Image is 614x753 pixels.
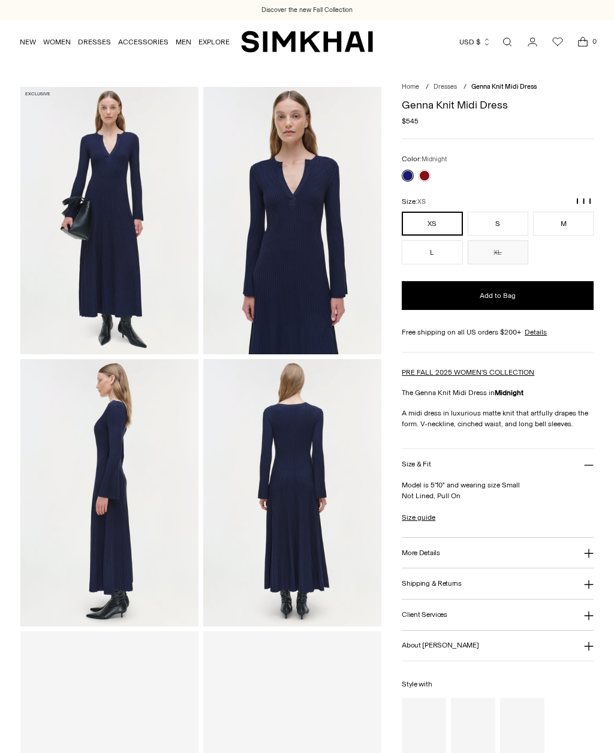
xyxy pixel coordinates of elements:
a: ACCESSORIES [118,29,168,55]
button: Shipping & Returns [402,568,594,599]
h3: More Details [402,549,440,557]
span: Midnight [422,155,447,163]
div: Free shipping on all US orders $200+ [402,327,594,338]
h3: Size & Fit [402,460,431,468]
strong: Midnight [495,388,523,397]
a: Wishlist [546,30,570,54]
img: Genna Knit Midi Dress [203,87,381,354]
a: Go to the account page [520,30,544,54]
span: Genna Knit Midi Dress [471,83,537,91]
p: A midi dress in luxurious matte knit that artfully drapes the form. V-neckline, cinched waist, an... [402,408,594,429]
span: $545 [402,116,419,126]
span: Add to Bag [480,291,516,301]
a: PRE FALL 2025 WOMEN'S COLLECTION [402,368,534,376]
button: L [402,240,462,264]
button: XS [402,212,462,236]
a: Open cart modal [571,30,595,54]
a: SIMKHAI [241,30,373,53]
button: M [533,212,594,236]
img: Genna Knit Midi Dress [203,359,381,627]
a: EXPLORE [198,29,230,55]
button: About [PERSON_NAME] [402,631,594,661]
a: NEW [20,29,36,55]
span: 0 [589,36,600,47]
a: MEN [176,29,191,55]
p: Model is 5'10" and wearing size Small Not Lined, Pull On [402,480,594,501]
label: Color: [402,153,447,165]
button: S [468,212,528,236]
button: More Details [402,538,594,568]
a: Details [525,327,547,338]
h6: Style with [402,680,594,688]
img: Genna Knit Midi Dress [20,87,198,354]
h3: Client Services [402,611,447,619]
h1: Genna Knit Midi Dress [402,100,594,110]
a: Open search modal [495,30,519,54]
h3: Shipping & Returns [402,580,462,588]
span: XS [417,198,426,206]
button: Add to Bag [402,281,594,310]
a: Size guide [402,512,435,523]
a: WOMEN [43,29,71,55]
div: / [426,82,429,92]
button: Size & Fit [402,449,594,480]
nav: breadcrumbs [402,82,594,92]
button: XL [468,240,528,264]
h3: About [PERSON_NAME] [402,641,478,649]
a: Home [402,83,419,91]
a: Dresses [434,83,457,91]
a: Discover the new Fall Collection [261,5,353,15]
p: The Genna Knit Midi Dress in [402,387,594,398]
button: Client Services [402,600,594,630]
div: / [463,82,466,92]
a: DRESSES [78,29,111,55]
img: Genna Knit Midi Dress [20,359,198,627]
label: Size: [402,196,426,207]
button: USD $ [459,29,491,55]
